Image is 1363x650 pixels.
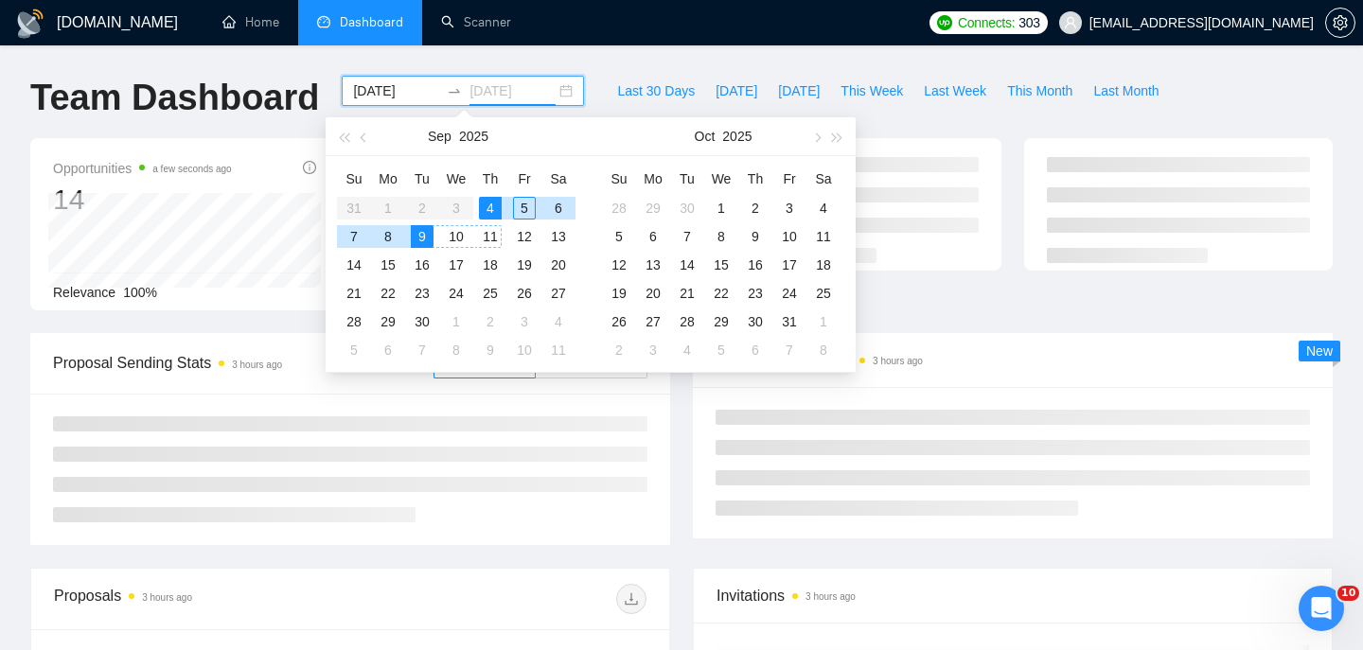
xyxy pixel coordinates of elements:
div: 13 [642,254,664,276]
div: 28 [608,197,630,220]
td: 2025-10-03 [772,194,806,222]
div: 20 [642,282,664,305]
span: swap-right [447,83,462,98]
span: setting [1326,15,1354,30]
button: 2025 [722,117,752,155]
div: 19 [513,254,536,276]
div: 10 [778,225,801,248]
div: 15 [710,254,733,276]
th: Th [738,164,772,194]
button: This Month [997,76,1083,106]
td: 2025-09-25 [473,279,507,307]
div: 20 [547,254,570,276]
td: 2025-10-28 [670,307,704,336]
div: 4 [812,197,835,220]
th: Fr [772,164,806,194]
div: 5 [513,197,536,220]
time: 3 hours ago [232,360,282,370]
div: 22 [377,282,399,305]
div: 7 [343,225,365,248]
td: 2025-10-02 [738,194,772,222]
button: Sep [428,117,451,155]
div: 28 [343,310,365,333]
div: 9 [744,225,767,248]
span: Last Week [924,80,986,101]
div: 22 [710,282,733,305]
td: 2025-10-04 [806,194,841,222]
div: 7 [411,339,434,361]
div: 5 [608,225,630,248]
button: Last Week [913,76,997,106]
img: logo [15,9,45,39]
th: Su [602,164,636,194]
span: Proposal Sending Stats [53,351,434,375]
td: 2025-11-07 [772,336,806,364]
td: 2025-10-23 [738,279,772,307]
div: 1 [445,310,468,333]
div: 26 [608,310,630,333]
div: 16 [411,254,434,276]
div: 29 [642,197,664,220]
a: searchScanner [441,14,511,30]
td: 2025-09-26 [507,279,541,307]
td: 2025-10-13 [636,251,670,279]
td: 2025-10-26 [602,307,636,336]
td: 2025-09-08 [371,222,405,251]
td: 2025-09-29 [636,194,670,222]
div: 6 [547,197,570,220]
th: Su [337,164,371,194]
th: We [439,164,473,194]
th: Th [473,164,507,194]
button: 2025 [459,117,488,155]
div: 5 [710,339,733,361]
button: setting [1325,8,1355,38]
th: Tu [405,164,439,194]
button: This Week [830,76,913,106]
div: 2 [744,197,767,220]
th: Fr [507,164,541,194]
div: 17 [778,254,801,276]
td: 2025-10-18 [806,251,841,279]
span: info-circle [303,161,316,174]
div: 9 [479,339,502,361]
span: Connects: [958,12,1015,33]
th: We [704,164,738,194]
td: 2025-10-11 [541,336,575,364]
td: 2025-10-04 [541,307,575,336]
td: 2025-10-09 [738,222,772,251]
div: 14 [343,254,365,276]
div: 8 [812,339,835,361]
td: 2025-10-22 [704,279,738,307]
td: 2025-11-08 [806,336,841,364]
span: Last 30 Days [617,80,695,101]
button: Last Month [1083,76,1169,106]
h1: Team Dashboard [30,76,319,120]
div: 24 [445,282,468,305]
div: 14 [53,182,232,218]
td: 2025-09-15 [371,251,405,279]
div: 2 [608,339,630,361]
div: 11 [812,225,835,248]
td: 2025-10-06 [371,336,405,364]
td: 2025-10-15 [704,251,738,279]
td: 2025-10-19 [602,279,636,307]
td: 2025-10-02 [473,307,507,336]
td: 2025-11-05 [704,336,738,364]
a: homeHome [222,14,279,30]
span: Scanner Breakdown [716,348,1310,372]
input: End date [469,80,556,101]
div: 31 [778,310,801,333]
td: 2025-10-05 [337,336,371,364]
div: 1 [710,197,733,220]
td: 2025-10-14 [670,251,704,279]
td: 2025-11-01 [806,307,841,336]
th: Tu [670,164,704,194]
div: 10 [513,339,536,361]
td: 2025-09-04 [473,194,507,222]
div: 4 [547,310,570,333]
span: dashboard [317,15,330,28]
td: 2025-09-17 [439,251,473,279]
div: 21 [343,282,365,305]
td: 2025-10-16 [738,251,772,279]
td: 2025-10-25 [806,279,841,307]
